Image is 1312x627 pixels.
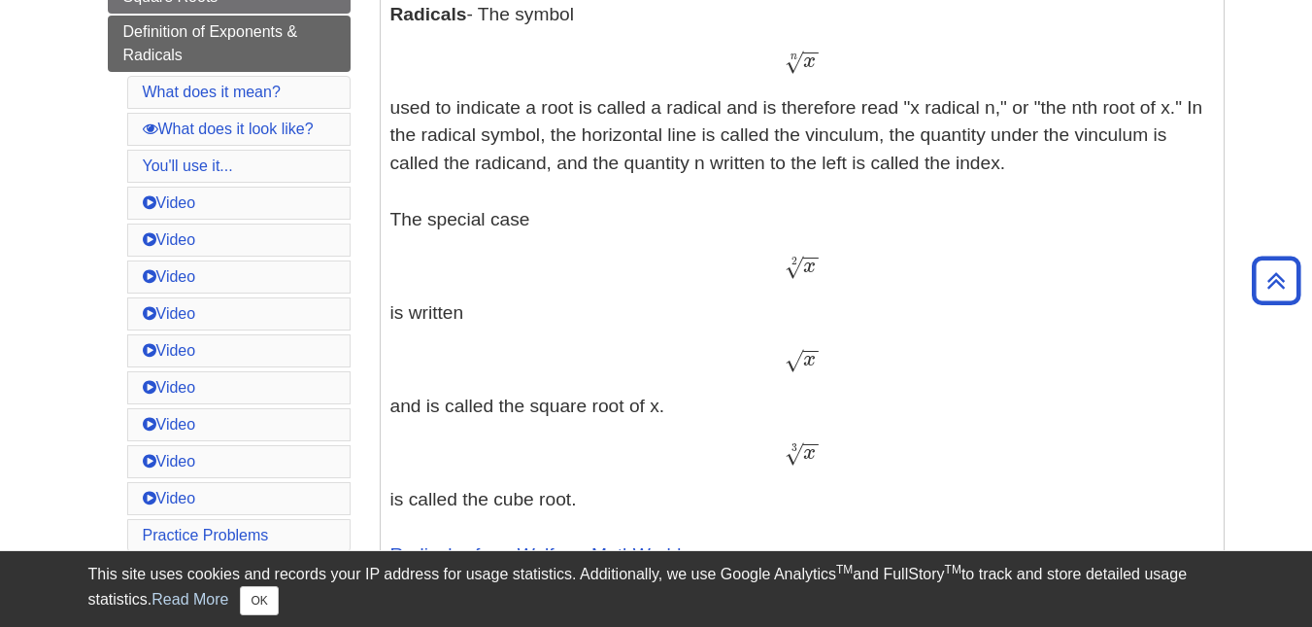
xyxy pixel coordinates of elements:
[803,256,816,277] span: x
[390,4,467,24] b: Radicals
[945,563,961,576] sup: TM
[791,255,797,267] span: 2
[803,442,816,464] span: x
[143,268,196,285] a: Video
[143,527,269,543] a: Practice Problems
[143,342,196,359] a: Video
[143,194,196,211] a: Video
[143,231,196,248] a: Video
[143,84,281,100] a: What does it mean?
[143,305,196,322] a: Video
[108,16,351,72] a: Definition of Exponents & Radicals
[791,441,797,454] span: 3
[791,52,797,62] span: n
[143,379,196,396] a: Video
[143,490,196,506] a: Video
[143,416,196,433] a: Video
[143,121,314,137] a: What does it look like?
[785,440,803,467] span: √
[390,544,682,565] a: Radical -- from Wolfram MathWorld
[240,586,278,615] button: Close
[88,563,1225,615] div: This site uses cookies and records your IP address for usage statistics. Additionally, we use Goo...
[803,349,816,370] span: x
[143,453,196,470] a: Video
[785,347,803,373] span: √
[785,49,803,75] span: √
[143,157,233,174] a: You'll use it...
[785,254,803,280] span: √
[151,591,228,608] a: Read More
[1245,267,1307,294] a: Back to Top
[836,563,853,576] sup: TM
[803,51,816,72] span: x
